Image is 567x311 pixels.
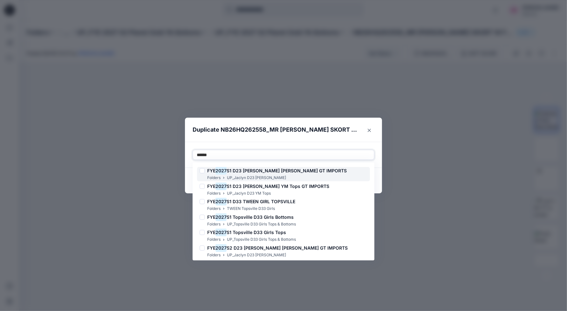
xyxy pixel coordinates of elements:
[207,190,221,197] p: Folders
[215,166,227,175] mark: 2027
[215,244,227,252] mark: 2027
[364,125,374,135] button: Close
[227,199,295,204] span: S1 D33 TWEEN GIRL TOPSVILLE
[215,213,227,221] mark: 2027
[227,214,294,220] span: S1 Topsville D33 Girls Bottoms
[207,221,221,228] p: Folders
[227,230,286,235] span: S1 Topsville D33 Girls Tops
[215,182,227,190] mark: 2027
[227,252,286,259] p: UP_Jaclyn D23 [PERSON_NAME]
[215,197,227,206] mark: 2027
[227,205,275,212] p: TWEEN Topsville D33 Girls
[227,221,296,228] p: UP_Topsville D33 Girls Tops & Bottoms
[193,125,362,134] p: Duplicate NB26HQ262558_MR [PERSON_NAME] SKORT W FOLD OVER WAISTBAND
[207,175,221,181] p: Folders
[227,245,348,251] span: S2 D23 [PERSON_NAME] [PERSON_NAME] GT IMPORTS
[207,252,221,259] p: Folders
[227,183,329,189] span: S1 D23 [PERSON_NAME] YM Tops GT IMPORTS
[207,205,221,212] p: Folders
[207,245,215,251] span: FYE
[215,228,227,237] mark: 2027
[227,175,286,181] p: UP_Jaclyn D23 [PERSON_NAME]
[207,199,215,204] span: FYE
[227,190,271,197] p: UP_Jaclyn D23 YM Tops
[207,214,215,220] span: FYE
[227,168,347,173] span: S1 D23 [PERSON_NAME] [PERSON_NAME] GT IMPORTS
[207,168,215,173] span: FYE
[227,236,296,243] p: UP_Topsville D33 Girls Tops & Bottoms
[207,183,215,189] span: FYE
[207,230,215,235] span: FYE
[207,236,221,243] p: Folders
